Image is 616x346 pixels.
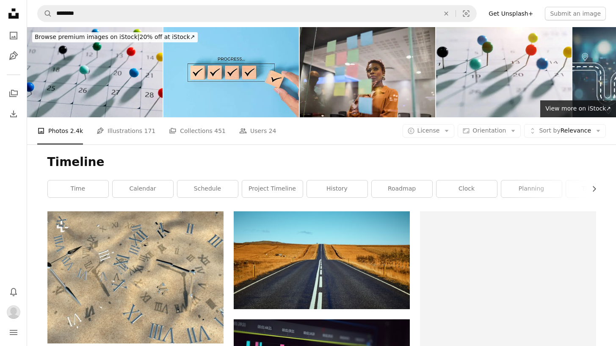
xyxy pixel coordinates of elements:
a: history [307,180,367,197]
button: Menu [5,324,22,341]
a: Download History [5,105,22,122]
img: Checklist and task progress tracking concept. A hand placing the final checkmark on wooden blocks... [163,27,299,117]
img: a group of roman numerals on the ground [47,211,224,343]
span: Orientation [472,127,506,134]
a: Collections 451 [169,117,226,144]
a: a group of roman numerals on the ground [47,274,224,281]
a: Photos [5,27,22,44]
img: Focused Strategy: Woman Analyzing Sticky Notes [300,27,435,117]
a: Illustrations 171 [97,117,155,144]
img: Colored pins on the calendar [436,27,572,117]
a: calendar [113,180,173,197]
img: Colored pins on the calendar [27,27,163,117]
span: View more on iStock ↗ [545,105,611,112]
a: black asphalt road between brown fields during daytime [234,256,410,264]
a: Get Unsplash+ [483,7,538,20]
a: Users 24 [239,117,276,144]
button: Orientation [458,124,521,138]
button: Profile [5,304,22,321]
a: View more on iStock↗ [540,100,616,117]
a: planning [501,180,562,197]
a: time [48,180,108,197]
img: black asphalt road between brown fields during daytime [234,211,410,309]
span: Relevance [539,127,591,135]
a: schedule [177,180,238,197]
button: Notifications [5,283,22,300]
span: Sort by [539,127,560,134]
button: Submit an image [545,7,606,20]
button: scroll list to the right [586,180,596,197]
a: roadmap [372,180,432,197]
button: License [403,124,455,138]
div: 20% off at iStock ↗ [32,32,198,42]
form: Find visuals sitewide [37,5,477,22]
a: clock [436,180,497,197]
a: project timeline [242,180,303,197]
a: Browse premium images on iStock|20% off at iStock↗ [27,27,203,47]
a: Illustrations [5,47,22,64]
button: Visual search [456,6,476,22]
button: Search Unsplash [38,6,52,22]
button: Clear [437,6,456,22]
span: 451 [214,126,226,136]
img: Avatar of user Amber Smith [7,305,20,319]
button: Sort byRelevance [524,124,606,138]
span: Browse premium images on iStock | [35,33,139,40]
h1: Timeline [47,155,596,170]
span: 171 [144,126,156,136]
a: Collections [5,85,22,102]
span: 24 [269,126,276,136]
span: License [417,127,440,134]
